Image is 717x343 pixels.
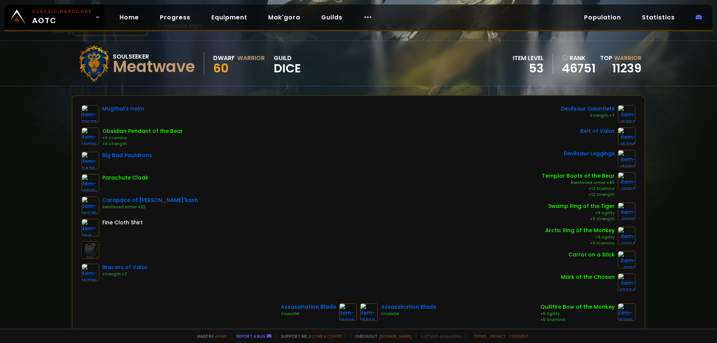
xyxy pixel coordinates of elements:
div: Warrior [237,53,265,63]
div: Crusader [281,311,336,317]
div: Belt of Valor [580,127,615,135]
div: +12 Strength [542,192,615,198]
div: +8 Agility [545,234,615,240]
a: Privacy [490,333,506,339]
div: Fine Cloth Shirt [102,219,143,227]
div: Reinforced Armor +40 [542,180,615,186]
div: Soulseeker [113,52,195,61]
div: Assassination Blade [381,303,436,311]
div: +9 Agility [548,210,615,216]
div: +9 Strength [102,141,183,147]
a: Equipment [205,10,253,25]
div: Top [600,53,642,63]
span: 60 [213,60,229,77]
img: item-16736 [618,127,636,145]
img: item-15295 [618,303,636,321]
div: Carrot on a Stick [568,251,615,259]
div: Arctic Ring of the Monkey [545,227,615,234]
div: +9 Stamina [545,240,615,246]
a: Classic HardcoreAOTC [4,4,105,30]
a: Statistics [636,10,681,25]
div: 53 [513,63,544,74]
div: Strength +7 [561,113,615,119]
div: rank [562,53,596,63]
small: Classic Hardcore [32,8,92,15]
a: Terms [473,333,487,339]
div: Obsidian Pendant of the Bear [102,127,183,135]
div: +12 Stamina [542,186,615,192]
img: item-11122 [618,251,636,269]
a: [DOMAIN_NAME] [379,333,412,339]
div: Templar Boots of the Bear [542,172,615,180]
a: 46751 [562,63,596,74]
img: item-13036 [339,303,357,321]
div: Parachute Cloak [102,174,148,182]
div: +5 Agility [540,311,615,317]
div: Reinforced Armor +32 [102,204,198,210]
div: Mark of the Chosen [561,273,615,281]
img: item-859 [81,219,99,237]
img: item-12015 [618,202,636,220]
div: Meatwave [113,61,195,72]
div: +9 Strength [548,216,615,222]
img: item-12035 [81,127,99,145]
img: item-10775 [81,196,99,214]
a: Home [114,10,145,25]
span: Warrior [614,54,642,62]
div: +9 Stamina [102,135,183,141]
a: Guilds [315,10,348,25]
img: item-13073 [81,105,99,123]
div: Devilsaur Gauntlets [561,105,615,113]
div: Big Bad Pauldrons [102,152,152,159]
a: Population [578,10,627,25]
img: item-12014 [618,227,636,244]
a: Buy me a coffee [309,333,346,339]
div: item level [513,53,544,63]
img: item-13036 [360,303,378,321]
span: Support me, [276,333,346,339]
div: Devilsaur Leggings [564,150,615,158]
a: Report a bug [236,333,266,339]
img: item-9476 [81,152,99,169]
div: Mugthol's Helm [102,105,144,113]
div: Strength +7 [102,271,148,277]
div: guild [274,53,301,74]
img: item-10167 [618,172,636,190]
img: item-15062 [618,150,636,168]
a: Consent [509,333,529,339]
div: Bracers of Valor [102,264,148,271]
img: item-17774 [618,273,636,291]
span: AOTC [32,8,92,26]
div: Swamp Ring of the Tiger [548,202,615,210]
img: item-10518 [81,174,99,192]
div: Carapace of [PERSON_NAME]'kash [102,196,198,204]
span: Made by [193,333,226,339]
a: a fan [215,333,226,339]
div: Assassination Blade [281,303,336,311]
img: item-15063 [618,105,636,123]
span: Dice [274,63,301,74]
a: 11239 [612,60,642,77]
div: Crusader [381,311,436,317]
img: item-16735 [81,264,99,281]
a: Progress [154,10,196,25]
a: Mak'gora [262,10,306,25]
div: +5 Stamina [540,317,615,323]
span: Checkout [350,333,412,339]
div: Dwarf [213,53,235,63]
div: Quillfire Bow of the Monkey [540,303,615,311]
span: v. d752d5 - production [416,333,461,339]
